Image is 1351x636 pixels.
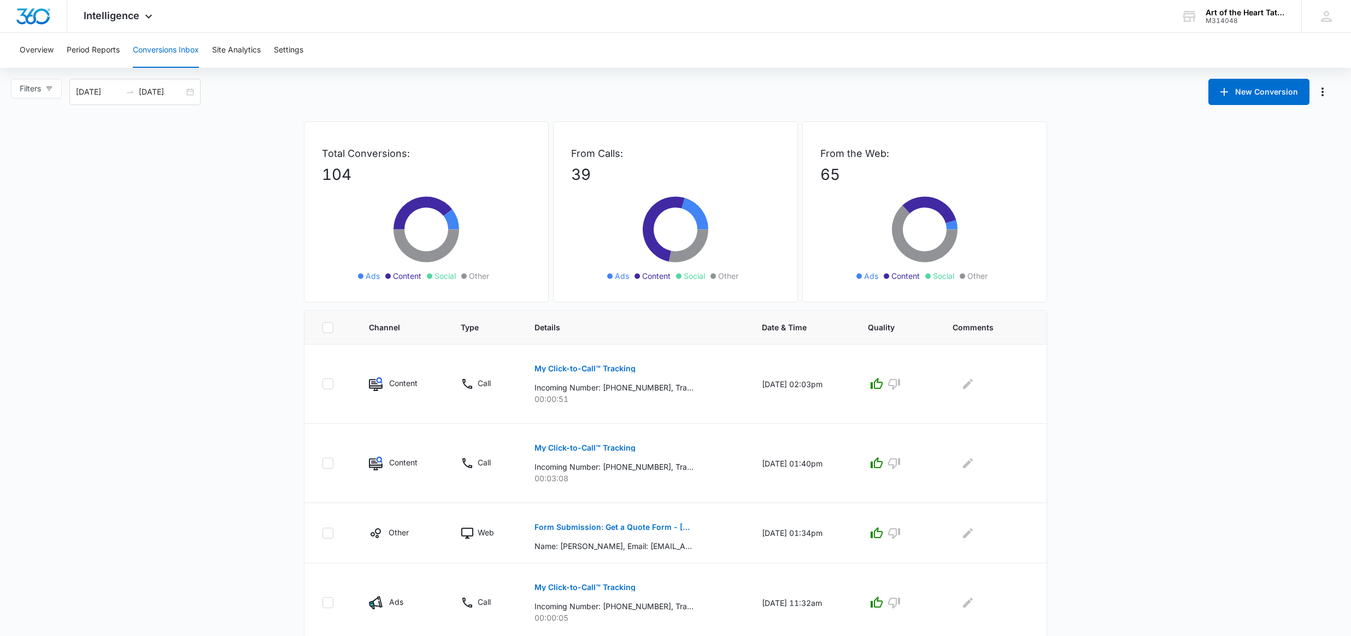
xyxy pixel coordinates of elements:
p: Call [478,377,491,389]
span: Content [642,270,671,282]
p: Content [389,457,418,468]
p: From the Web: [820,146,1029,161]
p: My Click-to-Call™ Tracking [534,365,636,372]
button: Form Submission: Get a Quote Form - [GEOGRAPHIC_DATA] [534,514,694,540]
p: 104 [322,163,531,186]
button: Filters [11,79,62,98]
span: Social [933,270,954,282]
p: Incoming Number: [PHONE_NUMBER], Tracking Number: [PHONE_NUMBER], Ring To: [PHONE_NUMBER], Caller... [534,382,694,393]
button: Edit Comments [959,594,977,611]
span: Filters [20,83,41,95]
button: Site Analytics [212,33,261,68]
p: 00:03:08 [534,472,735,484]
button: Overview [20,33,54,68]
button: Edit Comments [959,454,977,472]
p: 00:00:51 [534,393,735,405]
p: Call [478,457,491,468]
p: Ads [389,596,403,608]
p: Name: [PERSON_NAME], Email: [EMAIL_ADDRESS][DOMAIN_NAME], Phone: [PHONE_NUMBER], How can we help?... [534,540,694,552]
td: [DATE] 01:34pm [749,503,855,563]
button: Conversions Inbox [133,33,199,68]
p: Content [389,377,418,389]
span: Content [393,270,421,282]
p: My Click-to-Call™ Tracking [534,444,636,452]
span: to [126,87,134,96]
p: Call [478,596,491,608]
span: Quality [868,322,910,333]
span: Content [891,270,920,282]
span: Other [718,270,738,282]
button: New Conversion [1208,79,1309,105]
button: My Click-to-Call™ Tracking [534,574,636,600]
button: Edit Comments [959,524,977,542]
p: Incoming Number: [PHONE_NUMBER], Tracking Number: [PHONE_NUMBER], Ring To: [PHONE_NUMBER], Caller... [534,600,694,612]
p: 00:00:05 [534,612,735,623]
p: Form Submission: Get a Quote Form - [GEOGRAPHIC_DATA] [534,523,694,531]
span: Channel [369,322,419,333]
input: Start date [76,86,121,98]
button: My Click-to-Call™ Tracking [534,435,636,461]
p: 39 [571,163,780,186]
p: Incoming Number: [PHONE_NUMBER], Tracking Number: [PHONE_NUMBER], Ring To: [PHONE_NUMBER], Caller... [534,461,694,472]
p: From Calls: [571,146,780,161]
span: Ads [615,270,629,282]
span: Social [684,270,705,282]
span: Social [434,270,456,282]
td: [DATE] 01:40pm [749,424,855,503]
span: Date & Time [762,322,826,333]
span: swap-right [126,87,134,96]
div: account id [1206,17,1285,25]
p: My Click-to-Call™ Tracking [534,584,636,591]
p: Web [478,527,494,538]
span: Other [967,270,988,282]
button: Edit Comments [959,375,977,393]
p: 65 [820,163,1029,186]
span: Details [534,322,719,333]
span: Ads [864,270,878,282]
span: Other [469,270,489,282]
td: [DATE] 02:03pm [749,345,855,424]
button: Period Reports [67,33,120,68]
button: Manage Numbers [1314,83,1331,101]
span: Type [461,322,492,333]
span: Ads [366,270,380,282]
div: account name [1206,8,1285,17]
p: Other [389,527,409,538]
span: Intelligence [84,10,139,21]
button: My Click-to-Call™ Tracking [534,355,636,382]
button: Settings [274,33,303,68]
span: Comments [953,322,1013,333]
p: Total Conversions: [322,146,531,161]
input: End date [139,86,184,98]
